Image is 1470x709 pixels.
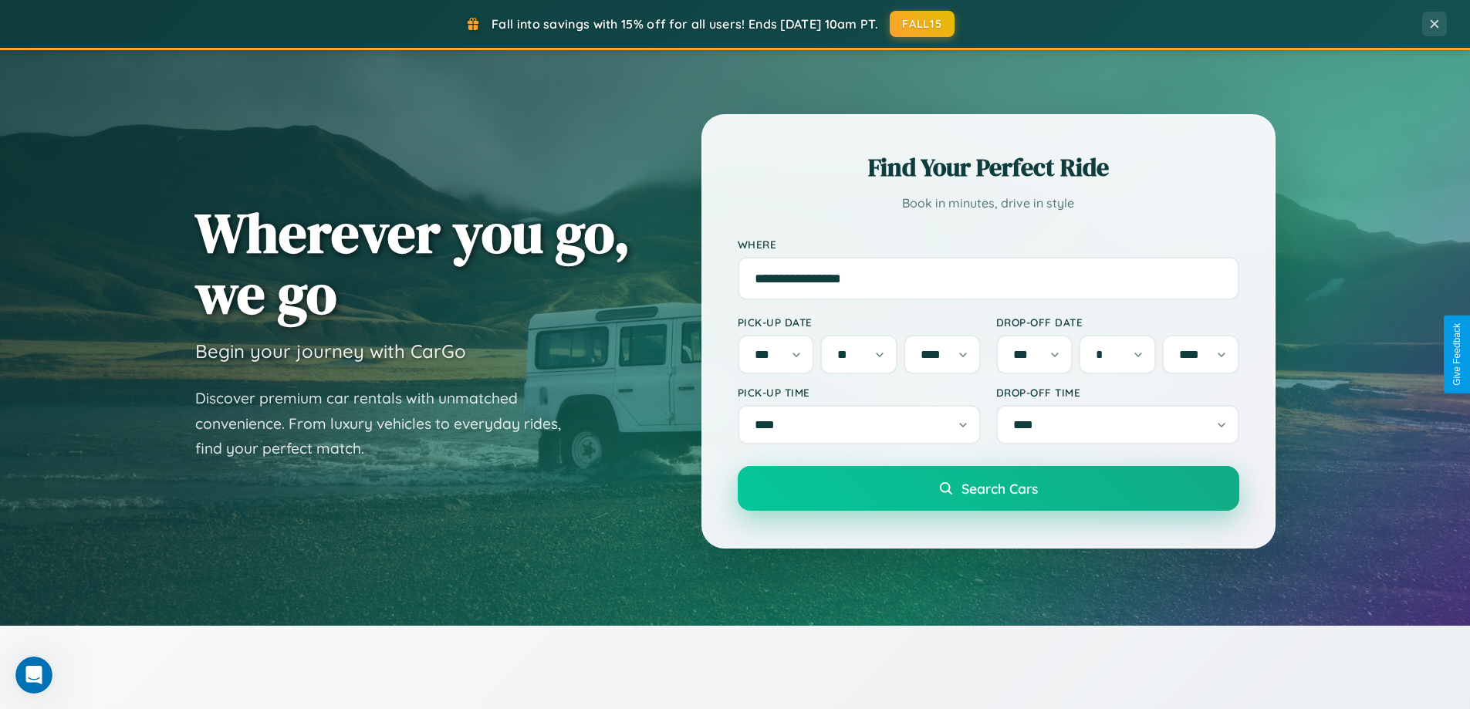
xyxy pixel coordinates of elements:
p: Discover premium car rentals with unmatched convenience. From luxury vehicles to everyday rides, ... [195,386,581,461]
h3: Begin your journey with CarGo [195,339,466,363]
h2: Find Your Perfect Ride [738,150,1239,184]
p: Book in minutes, drive in style [738,192,1239,214]
span: Search Cars [961,480,1038,497]
h1: Wherever you go, we go [195,202,630,324]
label: Where [738,238,1239,251]
label: Pick-up Date [738,316,981,329]
iframe: Intercom live chat [15,657,52,694]
label: Drop-off Time [996,386,1239,399]
button: Search Cars [738,466,1239,511]
button: FALL15 [890,11,955,37]
span: Fall into savings with 15% off for all users! Ends [DATE] 10am PT. [492,16,878,32]
div: Give Feedback [1451,323,1462,386]
label: Pick-up Time [738,386,981,399]
label: Drop-off Date [996,316,1239,329]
